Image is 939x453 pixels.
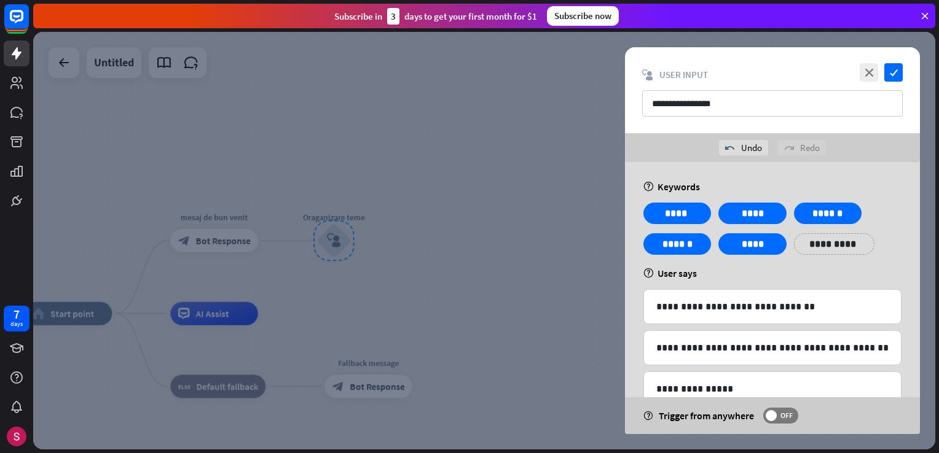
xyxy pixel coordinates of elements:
button: Open LiveChat chat widget [10,5,47,42]
i: block_user_input [642,69,653,80]
i: check [884,63,903,82]
i: close [860,63,878,82]
i: help [643,268,654,278]
span: OFF [777,411,796,420]
div: 3 [387,8,399,25]
div: 7 [14,309,20,320]
span: User Input [659,69,708,80]
i: help [643,411,653,420]
div: Undo [719,140,768,155]
div: Subscribe now [547,6,619,26]
div: Redo [778,140,826,155]
div: Subscribe in days to get your first month for $1 [334,8,537,25]
div: Keywords [643,180,902,193]
a: 7 days [4,306,29,331]
i: redo [784,143,794,153]
span: Trigger from anywhere [659,409,754,422]
i: help [643,182,654,192]
div: days [10,320,23,328]
i: undo [725,143,735,153]
div: User says [643,267,902,279]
